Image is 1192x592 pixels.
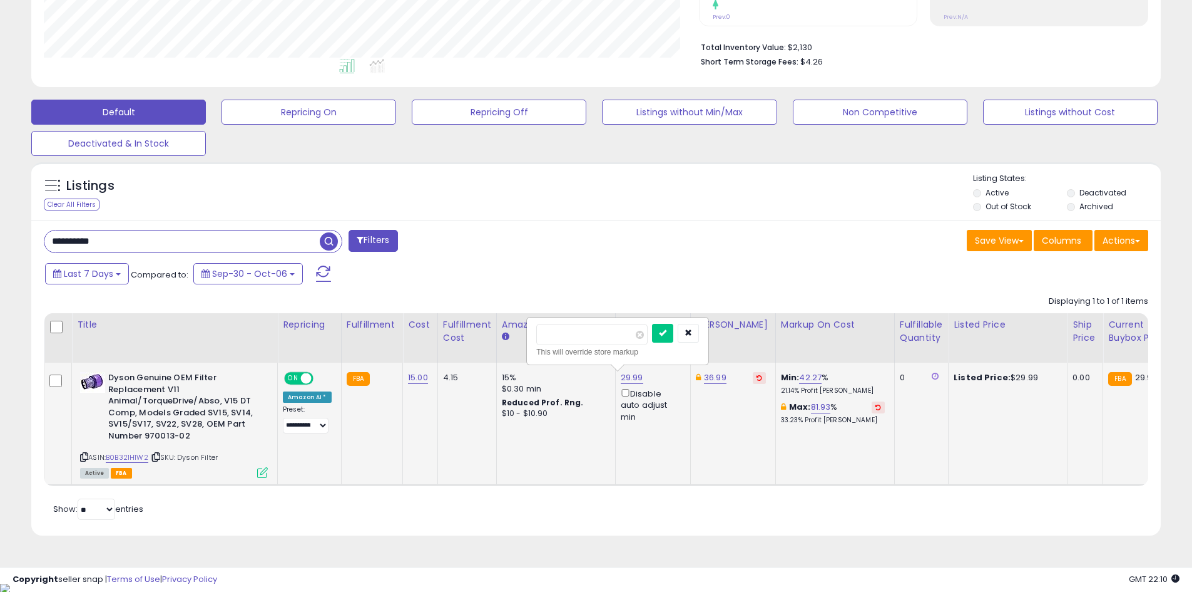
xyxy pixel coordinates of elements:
small: Prev: 0 [713,13,730,21]
div: 4.15 [443,372,487,383]
p: 21.14% Profit [PERSON_NAME] [781,387,885,395]
th: The percentage added to the cost of goods (COGS) that forms the calculator for Min & Max prices. [775,313,894,363]
div: Fulfillment [347,318,397,331]
p: Listing States: [973,173,1161,185]
b: Short Term Storage Fees: [701,56,798,67]
button: Repricing On [222,100,396,125]
p: 33.23% Profit [PERSON_NAME] [781,416,885,425]
img: 41w7Wco0IRL._SL40_.jpg [80,372,105,393]
div: Ship Price [1072,318,1098,345]
button: Deactivated & In Stock [31,131,206,156]
button: Listings without Cost [983,100,1158,125]
div: % [781,402,885,425]
div: 0.00 [1072,372,1093,383]
div: Displaying 1 to 1 of 1 items [1049,296,1148,308]
div: This will override store markup [536,346,699,358]
label: Out of Stock [986,201,1031,212]
div: Fulfillable Quantity [900,318,943,345]
span: 29.99 [1135,371,1158,383]
div: $29.99 [954,372,1057,383]
b: Dyson Genuine OEM Filter Replacement V11 Animal/TorqueDrive/Abso, V15 DT Comp, Models Graded SV15... [108,372,260,445]
div: 0 [900,372,939,383]
div: [PERSON_NAME] [696,318,770,331]
small: FBA [347,372,370,386]
span: OFF [312,373,332,384]
button: Non Competitive [793,100,967,125]
b: Total Inventory Value: [701,42,786,53]
strong: Copyright [13,573,58,585]
div: ASIN: [80,372,268,477]
div: $0.30 min [502,383,606,395]
span: All listings currently available for purchase on Amazon [80,468,109,479]
small: Prev: N/A [944,13,968,21]
div: seller snap | | [13,574,217,586]
button: Columns [1034,230,1093,251]
button: Actions [1094,230,1148,251]
div: Preset: [283,405,332,434]
div: Title [77,318,272,331]
button: Sep-30 - Oct-06 [193,263,303,284]
label: Archived [1079,201,1113,212]
div: Amazon Fees [502,318,610,331]
h5: Listings [66,177,115,195]
b: Min: [781,371,800,383]
div: % [781,372,885,395]
div: $10 - $10.90 [502,408,606,419]
a: 42.27 [799,371,822,384]
span: 2025-10-14 22:10 GMT [1129,573,1179,585]
b: Listed Price: [954,371,1011,383]
span: FBA [111,468,132,479]
button: Save View [967,230,1032,251]
span: Sep-30 - Oct-06 [212,267,287,280]
button: Default [31,100,206,125]
span: Compared to: [131,269,188,281]
label: Deactivated [1079,187,1126,198]
a: Privacy Policy [162,573,217,585]
small: FBA [1108,372,1131,386]
div: 15% [502,372,606,383]
div: Disable auto adjust min [621,387,681,423]
span: Last 7 Days [64,267,113,280]
span: ON [285,373,301,384]
div: Amazon AI * [283,392,332,403]
small: Amazon Fees. [502,331,509,343]
b: Max: [789,401,811,413]
a: B0B321H1W2 [106,452,148,463]
button: Filters [349,230,397,252]
div: Listed Price [954,318,1062,331]
a: 29.99 [621,371,643,384]
span: $4.26 [800,56,823,68]
div: Cost [408,318,432,331]
label: Active [986,187,1009,198]
a: 81.93 [811,401,831,413]
li: $2,130 [701,39,1139,54]
div: Repricing [283,318,336,331]
div: Fulfillment Cost [443,318,491,345]
span: Columns [1042,234,1081,247]
button: Repricing Off [412,100,586,125]
a: 36.99 [704,371,726,384]
span: | SKU: Dyson Filter [150,452,218,462]
button: Last 7 Days [45,263,129,284]
div: Markup on Cost [781,318,889,331]
button: Listings without Min/Max [602,100,777,125]
b: Reduced Prof. Rng. [502,397,584,408]
div: Current Buybox Price [1108,318,1173,345]
a: 15.00 [408,371,428,384]
a: Terms of Use [107,573,160,585]
div: Clear All Filters [44,199,99,210]
span: Show: entries [53,503,143,515]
